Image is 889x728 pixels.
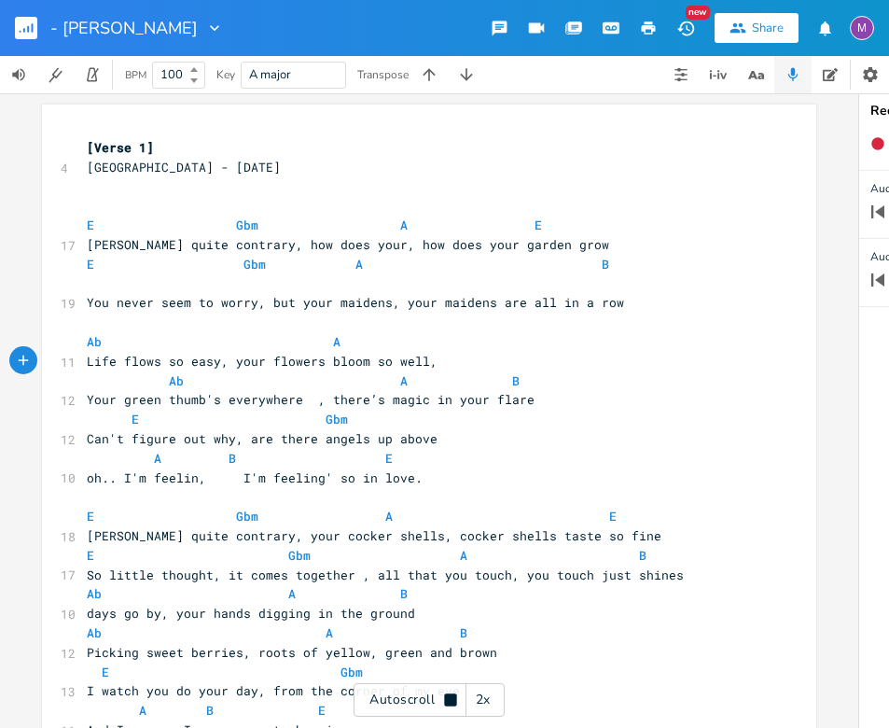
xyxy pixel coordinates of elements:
span: - [PERSON_NAME] [50,20,198,36]
span: Can't figure out why, are there angels up above [87,430,438,447]
div: Share [752,20,784,36]
span: A [326,624,333,641]
span: B [460,624,467,641]
div: New [686,6,710,20]
span: A [400,217,408,233]
span: E [87,547,94,564]
span: Gbm [340,664,363,680]
span: Ab [87,624,102,641]
span: Ab [87,585,102,602]
span: B [400,585,408,602]
span: E [102,664,109,680]
span: B [229,450,236,467]
span: A [333,333,340,350]
button: New [667,11,704,45]
span: E [87,217,94,233]
span: A [400,372,408,389]
button: M [850,7,874,49]
span: Ab [87,333,102,350]
span: Gbm [236,217,258,233]
span: E [535,217,542,233]
div: BPM [125,70,146,80]
span: Gbm [326,411,348,427]
button: Share [715,13,799,43]
span: So little thought, it comes together , all that you touch, you touch just shines [87,567,684,583]
span: Gbm [288,547,311,564]
span: A major [249,66,291,83]
span: E [132,411,139,427]
span: B [639,547,646,564]
span: A [288,585,296,602]
div: Transpose [357,69,409,80]
span: [PERSON_NAME] quite contrary, how does your, how does your garden grow [87,236,609,253]
span: [Verse 1] [87,139,154,156]
span: A [385,508,393,525]
span: B [602,256,609,273]
span: A [154,450,161,467]
span: E [87,508,94,525]
span: A [355,256,363,273]
span: E [385,450,393,467]
span: Life flows so easy, your flowers bloom so well, [87,353,438,370]
span: Gbm [243,256,266,273]
span: A [460,547,467,564]
span: Ab [169,372,184,389]
div: melindameshad [850,16,874,40]
span: [GEOGRAPHIC_DATA] - [DATE] [87,159,281,175]
span: [PERSON_NAME] quite contrary, your cocker shells, cocker shells taste so fine [87,527,661,544]
span: days go by, your hands digging in the ground [87,605,415,622]
span: Your green thumb's everywhere , there’s magic in your flare [87,391,535,408]
span: E [318,702,326,719]
span: Gbm [236,508,258,525]
span: A [139,702,146,719]
span: B [206,702,214,719]
span: oh.. I'm feelin, I'm feeling' so in love. [87,469,423,486]
div: Key [216,69,235,80]
div: Autoscroll [354,683,505,717]
span: B [512,372,520,389]
span: E [87,256,94,273]
div: 2x [466,683,500,717]
span: Picking sweet berries, roots of yellow, green and brown [87,644,497,661]
span: E [609,508,617,525]
span: You never seem to worry, but your maidens, your maidens are all in a row [87,294,624,311]
span: I watch you do your day, from the corner of my eye [87,682,460,699]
